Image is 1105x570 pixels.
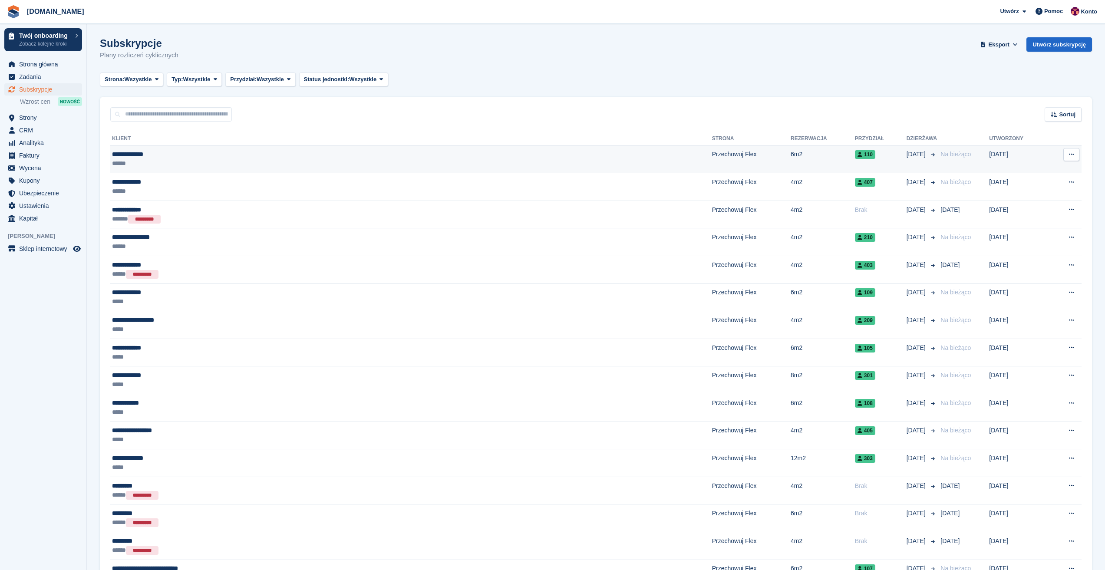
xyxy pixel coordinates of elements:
[19,112,71,124] span: Strony
[791,283,855,311] td: 6m2
[940,289,971,296] span: Na bieżąco
[855,426,875,435] span: 405
[172,75,183,84] span: Typ:
[907,343,927,353] span: [DATE]
[791,228,855,256] td: 4m2
[1059,110,1075,119] span: Sortuj
[257,75,284,84] span: Wszystkie
[19,33,71,39] p: Twój onboarding
[940,455,971,461] span: Na bieżąco
[110,132,712,146] th: Klient
[940,151,971,158] span: Na bieżąco
[712,339,791,366] td: Przechowuj Flex
[19,187,71,199] span: Ubezpieczenie
[907,132,937,146] th: Dzierżawa
[712,283,791,311] td: Przechowuj Flex
[791,532,855,560] td: 4m2
[989,228,1049,256] td: [DATE]
[940,537,960,544] span: [DATE]
[304,75,350,84] span: Status jednostki:
[791,449,855,477] td: 12m2
[791,504,855,532] td: 6m2
[940,316,971,323] span: Na bieżąco
[907,150,927,159] span: [DATE]
[20,98,50,106] span: Wzrost cen
[4,149,82,161] a: menu
[791,145,855,173] td: 6m2
[907,233,927,242] span: [DATE]
[712,477,791,504] td: Przechowuj Flex
[907,178,927,187] span: [DATE]
[855,288,875,297] span: 109
[855,509,907,518] div: Brak
[19,124,71,136] span: CRM
[989,173,1049,201] td: [DATE]
[940,427,971,434] span: Na bieżąco
[19,162,71,174] span: Wycena
[907,205,927,214] span: [DATE]
[940,178,971,185] span: Na bieżąco
[940,399,971,406] span: Na bieżąco
[4,162,82,174] a: menu
[225,72,295,87] button: Przydział: Wszystkie
[989,366,1049,394] td: [DATE]
[4,112,82,124] a: menu
[19,243,71,255] span: Sklep internetowy
[989,422,1049,449] td: [DATE]
[855,205,907,214] div: Brak
[907,316,927,325] span: [DATE]
[907,260,927,270] span: [DATE]
[19,200,71,212] span: Ustawienia
[1081,7,1097,16] span: Konto
[712,311,791,339] td: Przechowuj Flex
[855,481,907,491] div: Brak
[712,394,791,422] td: Przechowuj Flex
[19,149,71,161] span: Faktury
[1026,37,1092,52] a: Utwórz subskrypcję
[791,394,855,422] td: 6m2
[989,532,1049,560] td: [DATE]
[4,137,82,149] a: menu
[19,58,71,70] span: Strona główna
[855,454,875,463] span: 303
[712,256,791,284] td: Przechowuj Flex
[855,261,875,270] span: 403
[712,132,791,146] th: Strona
[791,477,855,504] td: 4m2
[989,311,1049,339] td: [DATE]
[907,426,927,435] span: [DATE]
[907,399,927,408] span: [DATE]
[712,366,791,394] td: Przechowuj Flex
[940,234,971,241] span: Na bieżąco
[791,311,855,339] td: 4m2
[100,72,163,87] button: Strona: Wszystkie
[791,132,855,146] th: Rezerwacja
[940,206,960,213] span: [DATE]
[299,72,388,87] button: Status jednostki: Wszystkie
[855,132,907,146] th: Przydział
[4,187,82,199] a: menu
[4,28,82,51] a: Twój onboarding Zobacz kolejne kroki
[907,537,927,546] span: [DATE]
[989,40,1009,49] span: Eksport
[791,339,855,366] td: 6m2
[989,256,1049,284] td: [DATE]
[8,232,86,241] span: [PERSON_NAME]
[712,173,791,201] td: Przechowuj Flex
[989,339,1049,366] td: [DATE]
[105,75,125,84] span: Strona:
[230,75,257,84] span: Przydział:
[989,394,1049,422] td: [DATE]
[183,75,211,84] span: Wszystkie
[855,233,875,242] span: 210
[19,175,71,187] span: Kupony
[23,4,88,19] a: [DOMAIN_NAME]
[989,449,1049,477] td: [DATE]
[4,71,82,83] a: menu
[712,422,791,449] td: Przechowuj Flex
[855,344,875,353] span: 105
[855,150,875,159] span: 110
[4,200,82,212] a: menu
[19,71,71,83] span: Zadania
[20,97,82,106] a: Wzrost cen NOWOŚĆ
